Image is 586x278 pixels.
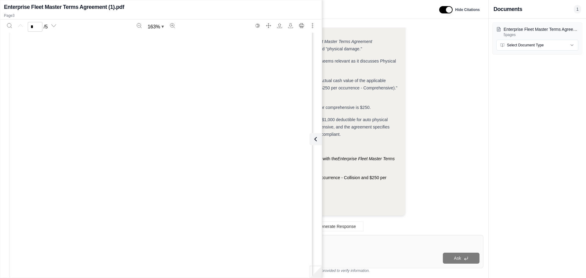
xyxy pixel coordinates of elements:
[301,222,364,231] button: Regenerate Response
[313,224,356,229] span: Regenerate Response
[181,268,483,273] div: *Use references provided to verify information.
[253,21,262,31] button: Switch to the dark theme
[4,13,318,18] p: Page 3
[148,23,160,31] span: 163 %
[134,21,144,31] button: Zoom out
[443,253,479,264] button: Ask
[145,22,166,32] button: Zoom document
[308,21,317,31] button: More actions
[264,21,273,31] button: Full screen
[168,21,177,31] button: Zoom in
[286,21,295,31] button: Download
[5,21,14,31] button: Search
[275,21,284,31] button: Open file
[49,21,59,31] button: Next page
[504,32,578,37] p: 5 pages
[4,3,124,11] h2: Enterprise Fleet Master Terms Agreement (1).pdf
[494,5,522,13] h3: Documents
[297,21,306,31] button: Print
[454,256,461,261] span: Ask
[455,7,480,12] span: Hide Citations
[44,23,48,31] span: / 5
[16,21,25,31] button: Previous page
[28,22,42,32] input: Enter a page number
[574,5,581,13] span: 1
[504,26,578,32] p: Enterprise Fleet Master Terms Agreement (1).pdf
[496,26,578,37] button: Enterprise Fleet Master Terms Agreement (1).pdf5pages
